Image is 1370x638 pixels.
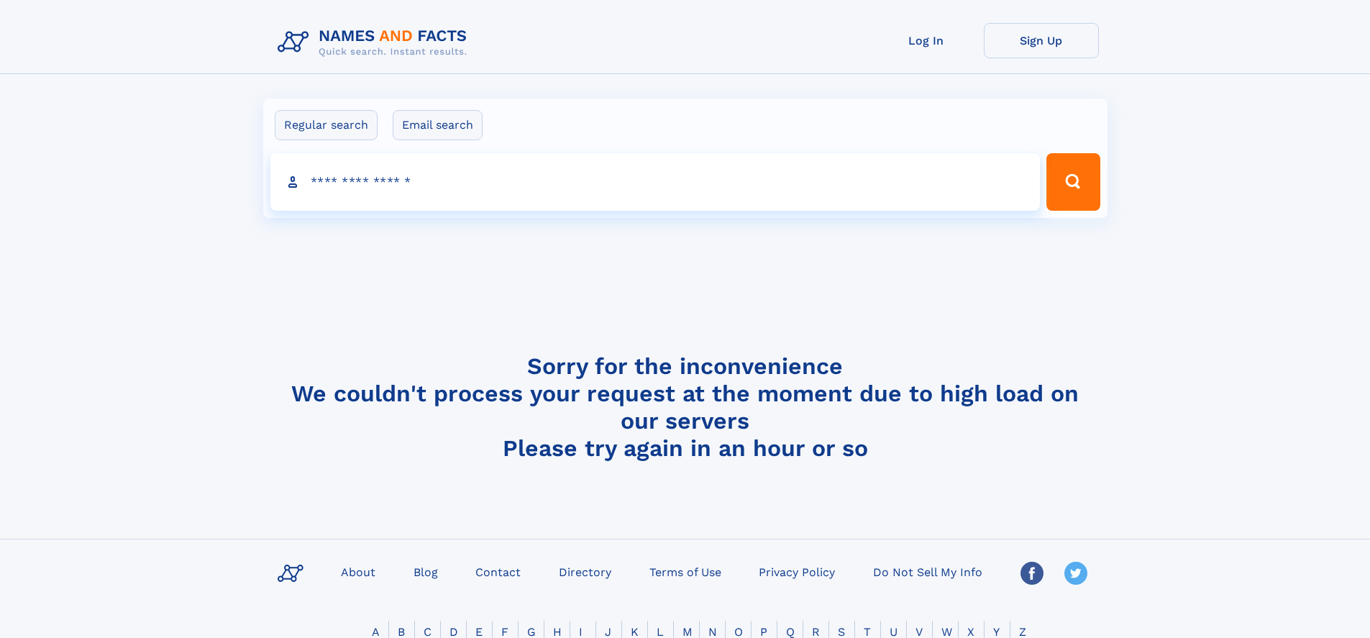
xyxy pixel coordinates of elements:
img: Twitter [1064,562,1087,585]
a: Log In [869,23,984,58]
h4: Sorry for the inconvenience We couldn't process your request at the moment due to high load on ou... [272,352,1099,462]
a: Blog [408,561,444,582]
img: Logo Names and Facts [272,23,479,62]
input: search input [270,153,1041,211]
a: Terms of Use [644,561,727,582]
a: Directory [553,561,617,582]
a: Do Not Sell My Info [867,561,988,582]
a: About [335,561,381,582]
a: Privacy Policy [753,561,841,582]
img: Facebook [1020,562,1044,585]
label: Email search [393,110,483,140]
a: Sign Up [984,23,1099,58]
label: Regular search [275,110,378,140]
button: Search Button [1046,153,1100,211]
a: Contact [470,561,526,582]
